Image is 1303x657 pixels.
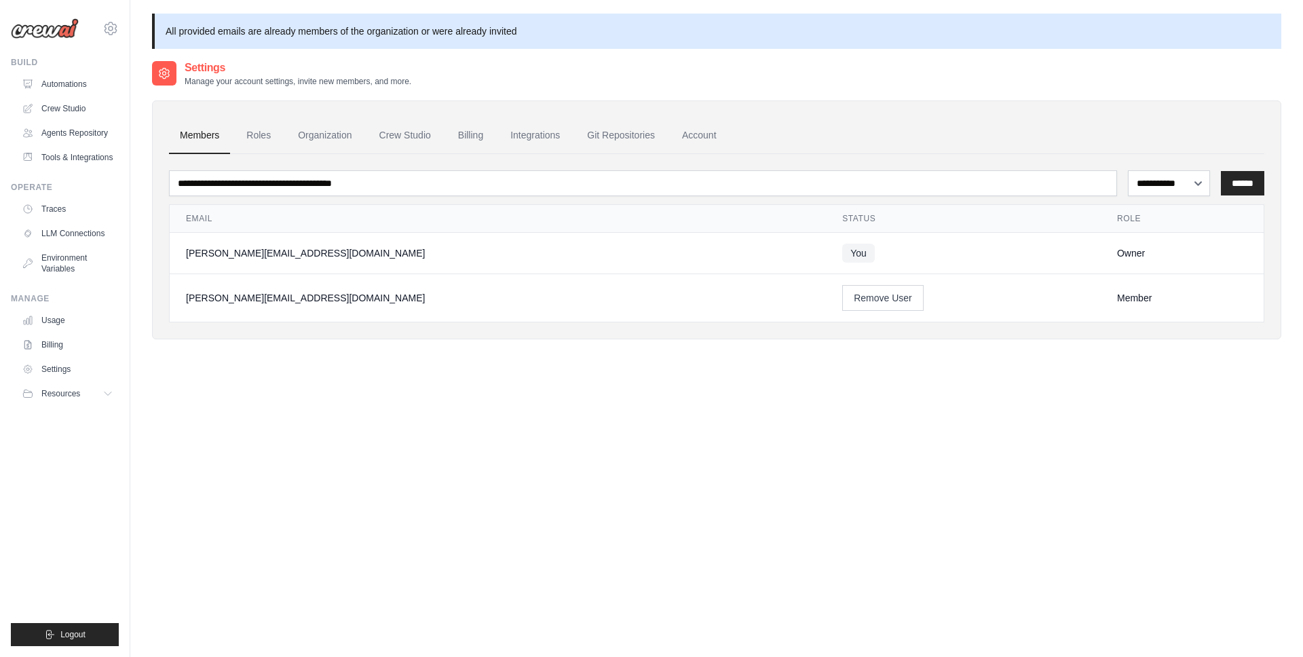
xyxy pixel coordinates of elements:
[369,117,442,154] a: Crew Studio
[11,293,119,304] div: Manage
[447,117,494,154] a: Billing
[16,247,119,280] a: Environment Variables
[1117,246,1247,260] div: Owner
[842,244,875,263] span: You
[186,246,810,260] div: [PERSON_NAME][EMAIL_ADDRESS][DOMAIN_NAME]
[499,117,571,154] a: Integrations
[16,223,119,244] a: LLM Connections
[152,14,1281,49] p: All provided emails are already members of the organization or were already invited
[16,98,119,119] a: Crew Studio
[11,623,119,646] button: Logout
[16,334,119,356] a: Billing
[169,117,230,154] a: Members
[60,629,86,640] span: Logout
[16,358,119,380] a: Settings
[16,309,119,331] a: Usage
[576,117,666,154] a: Git Repositories
[185,60,411,76] h2: Settings
[11,182,119,193] div: Operate
[16,73,119,95] a: Automations
[826,205,1101,233] th: Status
[671,117,728,154] a: Account
[186,291,810,305] div: [PERSON_NAME][EMAIL_ADDRESS][DOMAIN_NAME]
[11,57,119,68] div: Build
[170,205,826,233] th: Email
[185,76,411,87] p: Manage your account settings, invite new members, and more.
[16,147,119,168] a: Tools & Integrations
[1101,205,1264,233] th: Role
[842,285,924,311] button: Remove User
[16,383,119,405] button: Resources
[1117,291,1247,305] div: Member
[16,122,119,144] a: Agents Repository
[41,388,80,399] span: Resources
[11,18,79,39] img: Logo
[287,117,362,154] a: Organization
[16,198,119,220] a: Traces
[235,117,282,154] a: Roles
